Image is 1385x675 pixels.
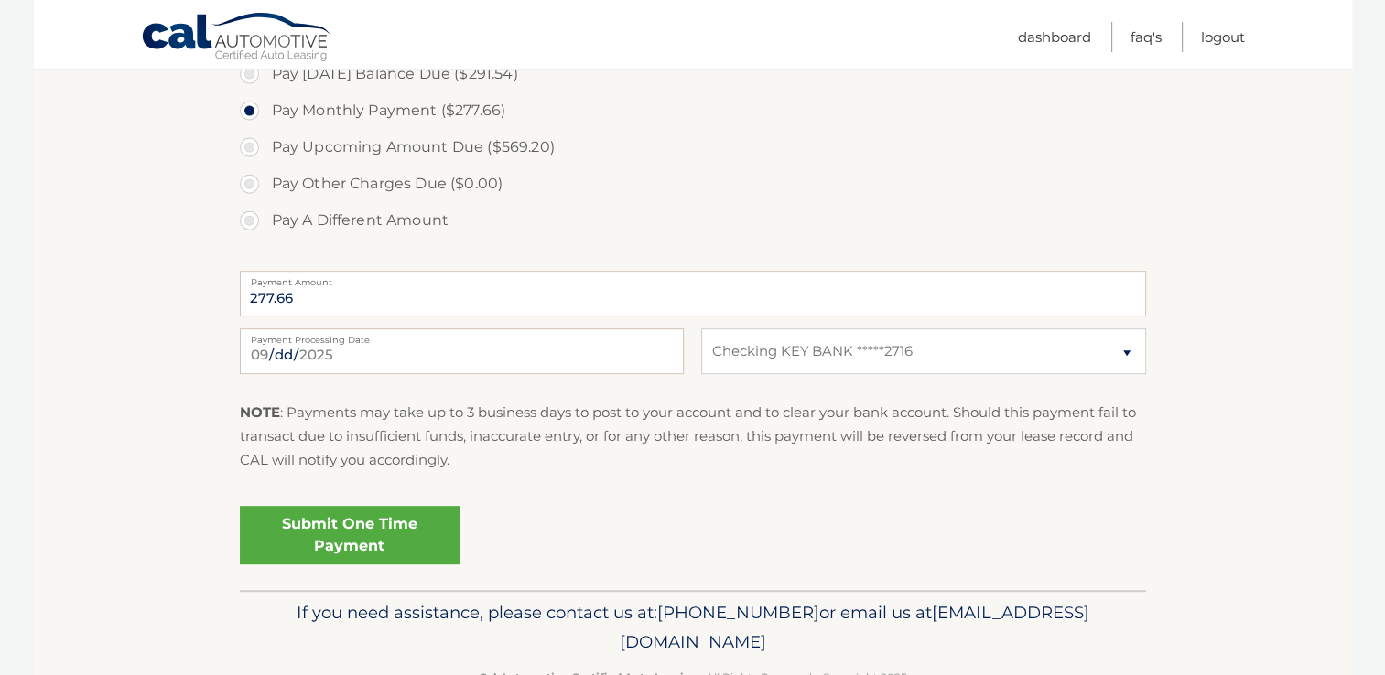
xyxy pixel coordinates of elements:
label: Pay [DATE] Balance Due ($291.54) [240,56,1146,92]
span: [EMAIL_ADDRESS][DOMAIN_NAME] [620,602,1089,652]
a: Dashboard [1018,22,1091,52]
input: Payment Date [240,328,684,374]
p: If you need assistance, please contact us at: or email us at [252,598,1134,657]
span: [PHONE_NUMBER] [657,602,819,623]
strong: NOTE [240,403,280,421]
label: Payment Amount [240,271,1146,285]
a: Submit One Time Payment [240,506,460,564]
label: Pay Monthly Payment ($277.66) [240,92,1146,129]
a: FAQ's [1131,22,1162,52]
label: Pay Other Charges Due ($0.00) [240,166,1146,202]
p: : Payments may take up to 3 business days to post to your account and to clear your bank account.... [240,401,1146,473]
label: Pay A Different Amount [240,202,1146,239]
label: Payment Processing Date [240,328,684,343]
a: Logout [1201,22,1245,52]
a: Cal Automotive [141,12,333,65]
label: Pay Upcoming Amount Due ($569.20) [240,129,1146,166]
input: Payment Amount [240,271,1146,316]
